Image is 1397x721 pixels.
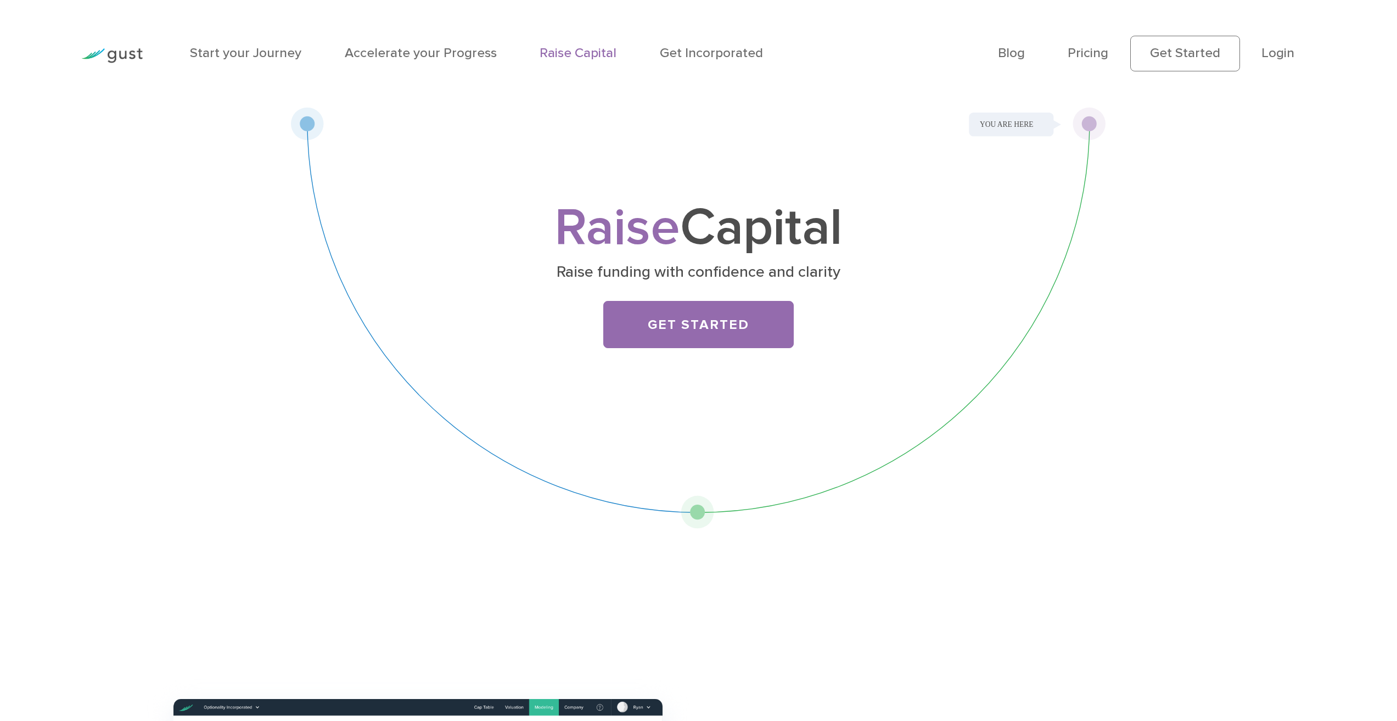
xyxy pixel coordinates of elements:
[345,45,497,61] a: Accelerate your Progress
[411,262,986,283] p: Raise funding with confidence and clarity
[998,45,1025,61] a: Blog
[1261,45,1294,61] a: Login
[540,45,616,61] a: Raise Capital
[405,204,992,251] h1: Capital
[1068,45,1108,61] a: Pricing
[190,45,301,61] a: Start your Journey
[1130,36,1240,71] a: Get Started
[554,197,680,259] span: Raise
[660,45,763,61] a: Get Incorporated
[81,48,143,63] img: Gust Logo
[603,301,794,349] a: Get Started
